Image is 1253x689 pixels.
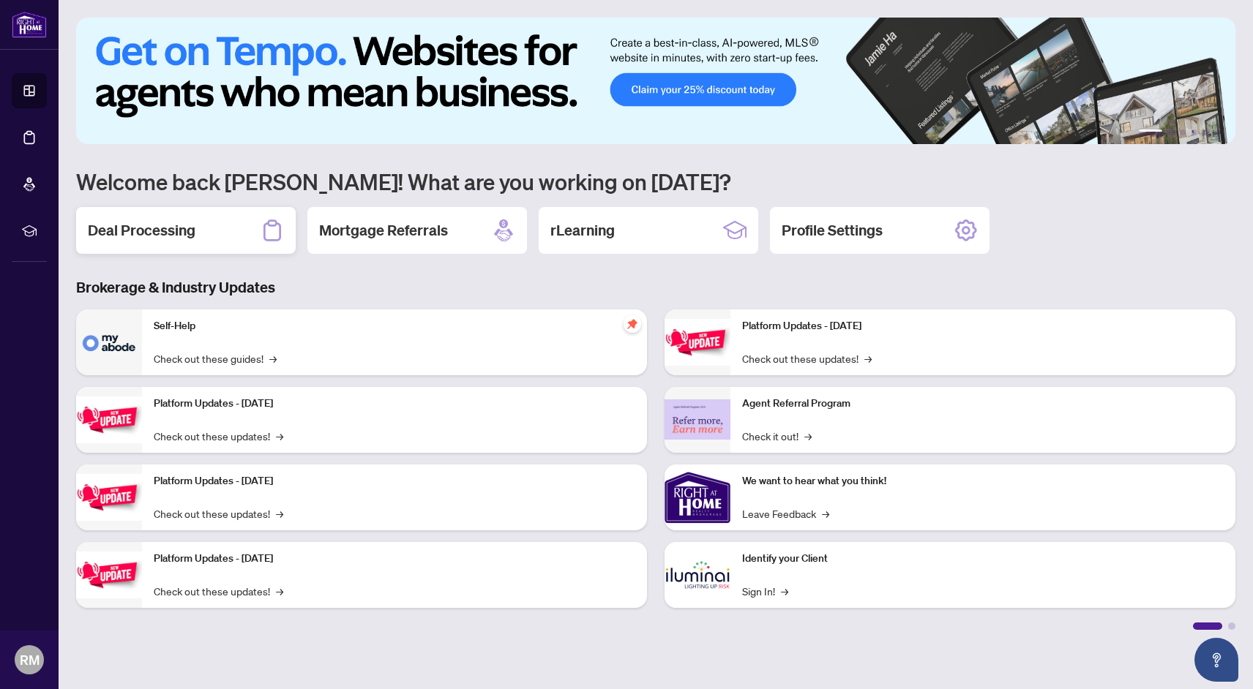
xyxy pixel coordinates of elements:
[76,474,142,520] img: Platform Updates - July 21, 2025
[1168,129,1174,135] button: 2
[742,350,872,366] a: Check out these updates!→
[742,505,829,522] a: Leave Feedback→
[1215,129,1221,135] button: 6
[154,505,283,522] a: Check out these updates!→
[276,505,283,522] span: →
[1192,129,1197,135] button: 4
[742,551,1224,567] p: Identify your Client
[864,350,872,366] span: →
[154,551,635,567] p: Platform Updates - [DATE]
[1139,129,1162,135] button: 1
[742,473,1224,489] p: We want to hear what you think!
[781,583,788,599] span: →
[76,167,1235,195] h1: Welcome back [PERSON_NAME]! What are you working on [DATE]?
[742,428,812,444] a: Check it out!→
[76,309,142,375] img: Self-Help
[88,220,195,241] h2: Deal Processing
[154,473,635,489] p: Platform Updates - [DATE]
[742,318,1224,334] p: Platform Updates - [DATE]
[1194,638,1238,682] button: Open asap
[154,350,277,366] a: Check out these guides!→
[665,319,730,365] img: Platform Updates - June 23, 2025
[276,583,283,599] span: →
[665,464,730,530] img: We want to hear what you think!
[154,396,635,412] p: Platform Updates - [DATE]
[76,396,142,443] img: Platform Updates - September 16, 2025
[1203,129,1209,135] button: 5
[550,220,615,241] h2: rLearning
[742,396,1224,412] p: Agent Referral Program
[319,220,448,241] h2: Mortgage Referrals
[624,315,641,333] span: pushpin
[782,220,883,241] h2: Profile Settings
[12,11,47,38] img: logo
[154,583,283,599] a: Check out these updates!→
[20,650,40,670] span: RM
[804,428,812,444] span: →
[1180,129,1186,135] button: 3
[822,505,829,522] span: →
[76,551,142,598] img: Platform Updates - July 8, 2025
[665,399,730,440] img: Agent Referral Program
[154,318,635,334] p: Self-Help
[76,277,1235,298] h3: Brokerage & Industry Updates
[76,18,1235,144] img: Slide 0
[154,428,283,444] a: Check out these updates!→
[742,583,788,599] a: Sign In!→
[665,542,730,608] img: Identify your Client
[276,428,283,444] span: →
[269,350,277,366] span: →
